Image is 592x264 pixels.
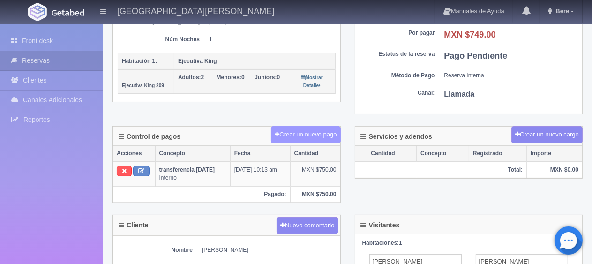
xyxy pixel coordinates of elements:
dd: Reserva Interna [444,72,578,80]
strong: Menores: [217,74,241,81]
dt: Canal: [360,89,435,97]
h4: Control de pagos [119,133,180,140]
img: Getabed [28,3,47,21]
th: Cantidad [367,146,417,162]
th: Pagado: [113,186,290,202]
th: Total: [355,162,527,178]
img: Getabed [52,9,84,16]
th: Concepto [155,146,230,162]
h4: Visitantes [361,222,400,229]
h4: [GEOGRAPHIC_DATA][PERSON_NAME] [117,5,274,16]
b: transferencia [DATE] [159,166,215,173]
button: Crear un nuevo cargo [511,126,583,143]
b: Pago Pendiente [444,51,508,60]
dt: Nombre [118,246,193,254]
dt: Núm Noches [125,36,200,44]
th: Cantidad [290,146,340,162]
th: Acciones [113,146,155,162]
th: MXN $0.00 [527,162,582,178]
th: Registrado [469,146,526,162]
b: MXN $749.00 [444,30,496,39]
span: 0 [255,74,280,81]
span: Bere [553,8,569,15]
td: MXN $750.00 [290,162,340,186]
th: Concepto [417,146,469,162]
th: Ejecutiva King [174,53,336,69]
dd: 1 [209,36,329,44]
td: Interno [155,162,230,186]
small: Mostrar Detalle [301,75,323,88]
h4: Cliente [119,222,149,229]
h4: Servicios y adendos [361,133,432,140]
span: 0 [217,74,245,81]
button: Nuevo comentario [277,217,338,234]
td: [DATE] 10:13 am [230,162,290,186]
th: MXN $750.00 [290,186,340,202]
th: Importe [527,146,582,162]
span: 2 [178,74,204,81]
b: Llamada [444,90,475,98]
button: Crear un nuevo pago [271,126,340,143]
a: Mostrar Detalle [301,74,323,89]
strong: Habitaciones: [362,240,399,246]
strong: Adultos: [178,74,201,81]
dd: [PERSON_NAME] [202,246,336,254]
th: Fecha [230,146,290,162]
dt: Por pagar [360,29,435,37]
div: 1 [362,239,576,247]
b: Habitación 1: [122,58,157,64]
dt: Método de Pago [360,72,435,80]
dt: Estatus de la reserva [360,50,435,58]
strong: Juniors: [255,74,277,81]
small: Ejecutiva King 209 [122,83,164,88]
